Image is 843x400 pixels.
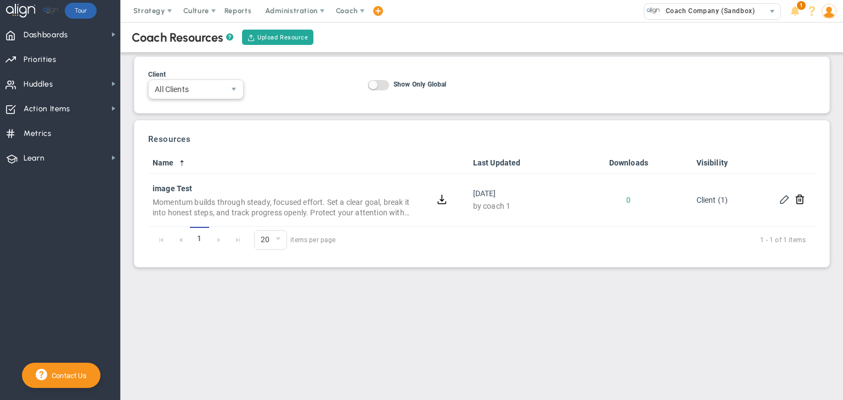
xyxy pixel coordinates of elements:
[24,122,52,145] span: Metrics
[153,182,411,195] strong: image Test
[473,202,511,210] span: by coach 1
[224,80,243,99] span: select
[822,4,836,19] img: 209888.Person.photo
[795,193,805,204] button: Delete
[24,24,68,47] span: Dashboards
[148,134,191,144] h3: Resources
[255,231,271,249] span: 20
[271,231,286,249] span: select
[265,7,317,15] span: Administration
[148,71,258,78] div: Client
[602,152,655,174] th: Downloads
[183,7,209,15] span: Culture
[190,227,209,250] span: 1
[336,7,358,15] span: Coach
[133,7,165,15] span: Strategy
[24,147,44,170] span: Learn
[153,197,411,217] div: Momentum builds through steady, focused effort. Set a clear goal, break it into honest steps, and...
[660,158,764,167] a: Visibility
[394,81,447,88] span: Show Only Global
[696,196,728,204] span: Client (1)
[660,4,755,18] span: Coach Company (Sandbox)
[242,30,314,45] button: Upload Resource
[132,30,234,45] div: Coach Resources
[254,230,287,250] span: 0
[153,158,411,167] a: Name
[24,73,53,96] span: Huddles
[24,48,57,71] span: Priorities
[47,372,87,380] span: Contact Us
[626,196,631,204] span: View download history
[647,4,660,18] img: 33594.Company.photo
[254,230,336,250] span: items per page
[797,1,806,10] span: 1
[349,233,806,247] span: 1 - 1 of 1 items
[437,193,447,204] button: Download
[765,4,780,19] span: select
[473,158,598,167] a: Last Updated
[24,98,70,121] span: Action Items
[779,193,790,204] span: Edit
[149,80,224,99] span: All Clients
[473,187,598,212] div: [DATE]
